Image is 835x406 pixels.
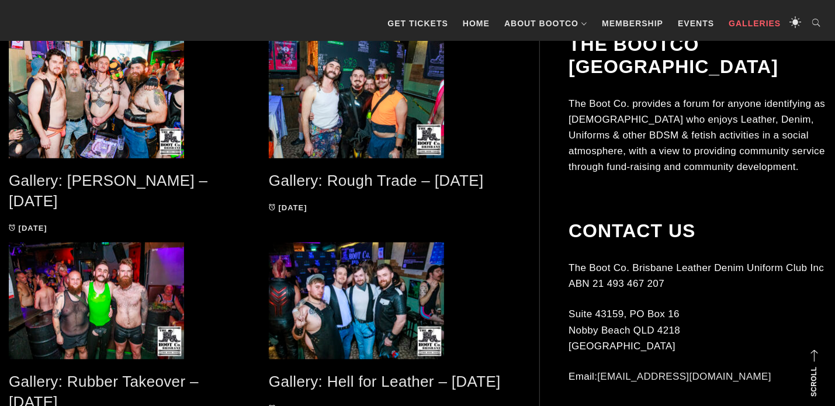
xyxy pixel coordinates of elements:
[596,6,669,41] a: Membership
[569,369,826,384] p: Email:
[279,203,307,212] time: [DATE]
[569,306,826,354] p: Suite 43159, PO Box 16 Nobby Beach QLD 4218 [GEOGRAPHIC_DATA]
[9,224,47,233] a: [DATE]
[672,6,720,41] a: Events
[269,373,501,390] a: Gallery: Hell for Leather – [DATE]
[810,367,818,397] strong: Scroll
[269,172,484,189] a: Gallery: Rough Trade – [DATE]
[723,6,787,41] a: Galleries
[569,220,826,242] h2: Contact Us
[569,33,826,78] h2: The BootCo [GEOGRAPHIC_DATA]
[569,260,826,292] p: The Boot Co. Brisbane Leather Denim Uniform Club Inc ABN 21 493 467 207
[598,371,772,382] a: [EMAIL_ADDRESS][DOMAIN_NAME]
[19,224,47,233] time: [DATE]
[9,172,207,210] a: Gallery: [PERSON_NAME] – [DATE]
[498,6,593,41] a: About BootCo
[382,6,454,41] a: GET TICKETS
[457,6,496,41] a: Home
[569,96,826,175] p: The Boot Co. provides a forum for anyone identifying as [DEMOGRAPHIC_DATA] who enjoys Leather, De...
[269,203,307,212] a: [DATE]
